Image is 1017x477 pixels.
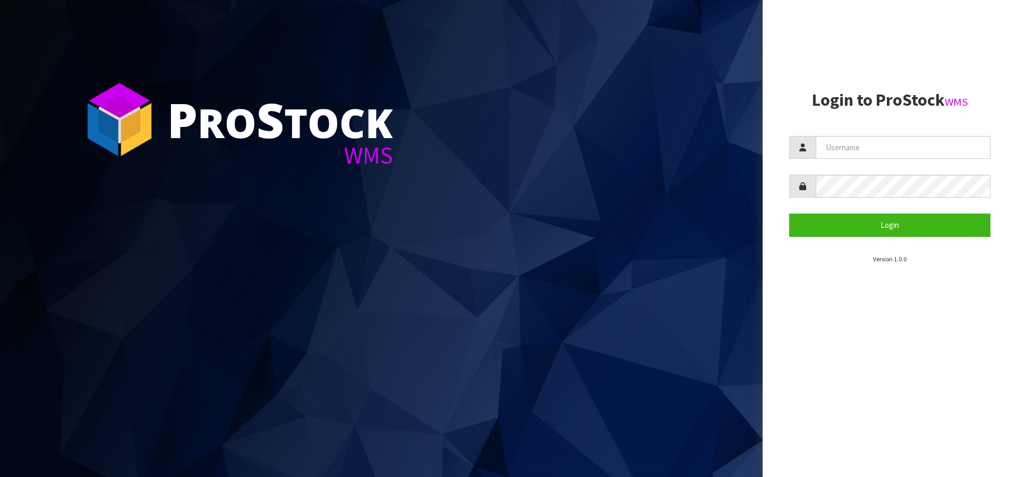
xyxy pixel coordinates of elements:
button: Login [789,214,990,236]
input: Username [816,136,990,159]
span: P [167,87,198,152]
div: ro tock [167,96,393,143]
small: Version 1.0.0 [873,255,907,263]
small: WMS [945,95,968,109]
img: ProStock Cube [80,80,159,159]
div: WMS [167,143,393,167]
h2: Login to ProStock [789,91,990,109]
span: S [257,87,284,152]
